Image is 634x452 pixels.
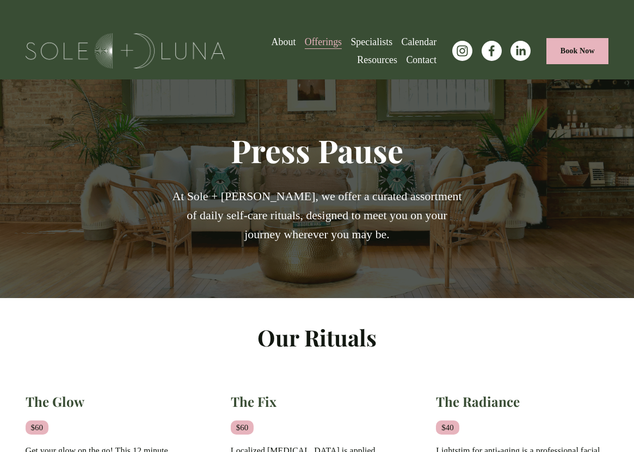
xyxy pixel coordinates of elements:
span: Offerings [305,34,342,50]
img: Sole + Luna [26,33,225,69]
a: facebook-unauth [482,41,502,61]
em: $60 [26,420,49,435]
span: Resources [357,52,397,68]
a: Book Now [546,38,608,64]
h2: The Radiance [436,393,608,411]
h2: The Glow [26,393,198,411]
h1: Press Pause [171,131,463,170]
p: Our Rituals [26,319,609,355]
a: About [272,33,296,51]
em: $60 [231,420,254,435]
a: Contact [406,51,436,69]
a: LinkedIn [510,41,531,61]
em: $40 [436,420,459,435]
a: Specialists [350,33,392,51]
a: folder dropdown [305,33,342,51]
a: Calendar [401,33,436,51]
h2: The Fix [231,393,403,411]
a: folder dropdown [357,51,397,69]
p: At Sole + [PERSON_NAME], we offer a curated assortment of daily self-care rituals, designed to me... [171,187,463,244]
a: instagram-unauth [452,41,472,61]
